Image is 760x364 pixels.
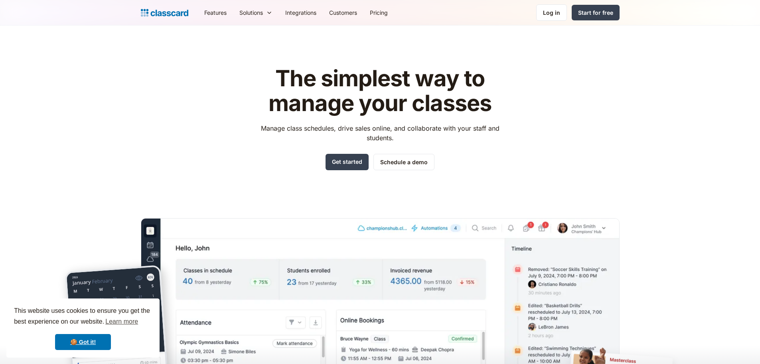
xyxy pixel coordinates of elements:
span: This website uses cookies to ensure you get the best experience on our website. [14,306,152,328]
a: Features [198,4,233,22]
a: dismiss cookie message [55,334,111,350]
a: Customers [323,4,363,22]
div: Solutions [233,4,279,22]
a: Schedule a demo [373,154,434,170]
a: Integrations [279,4,323,22]
h1: The simplest way to manage your classes [253,66,507,115]
div: cookieconsent [6,298,160,358]
a: learn more about cookies [104,316,139,328]
a: Logo [141,7,188,18]
div: Log in [543,8,560,17]
a: Log in [536,4,567,21]
a: Get started [326,154,369,170]
p: Manage class schedules, drive sales online, and collaborate with your staff and students. [253,123,507,143]
div: Solutions [239,8,263,17]
div: Start for free [578,8,613,17]
a: Pricing [363,4,394,22]
a: Start for free [572,5,620,20]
